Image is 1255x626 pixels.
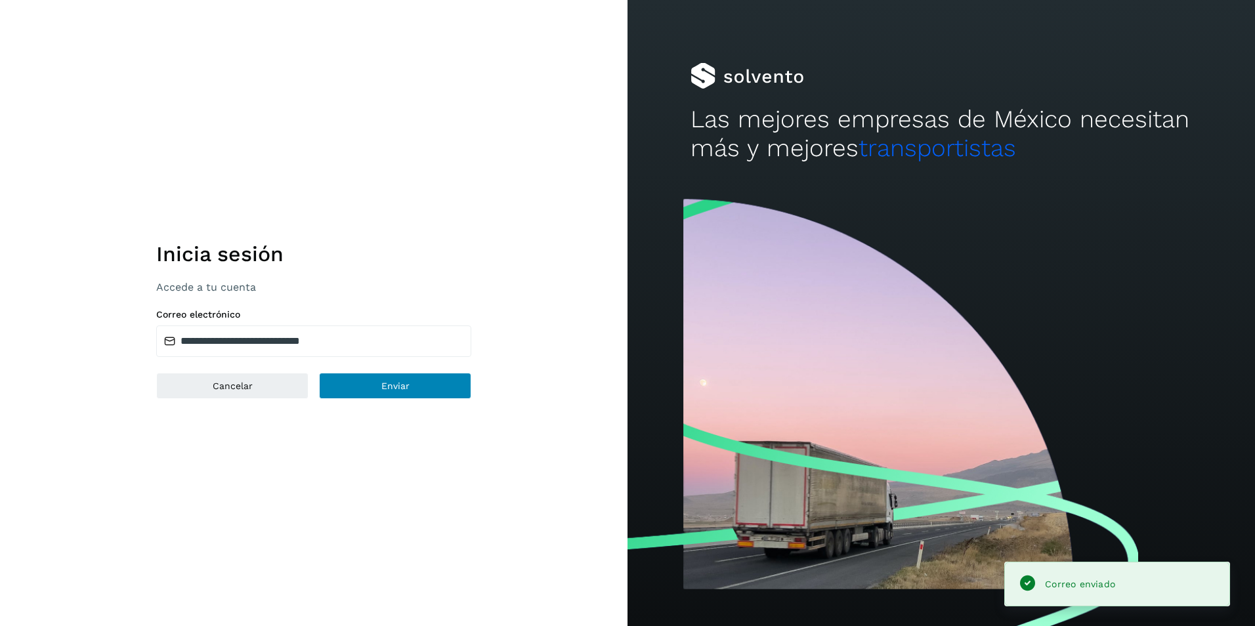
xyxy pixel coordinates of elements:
[859,134,1016,162] span: transportistas
[1045,579,1115,589] span: Correo enviado
[156,309,471,320] label: Correo electrónico
[156,281,471,293] p: Accede a tu cuenta
[319,373,471,399] button: Enviar
[213,381,253,390] span: Cancelar
[691,105,1193,163] h2: Las mejores empresas de México necesitan más y mejores
[156,241,471,266] h1: Inicia sesión
[381,381,410,390] span: Enviar
[156,373,308,399] button: Cancelar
